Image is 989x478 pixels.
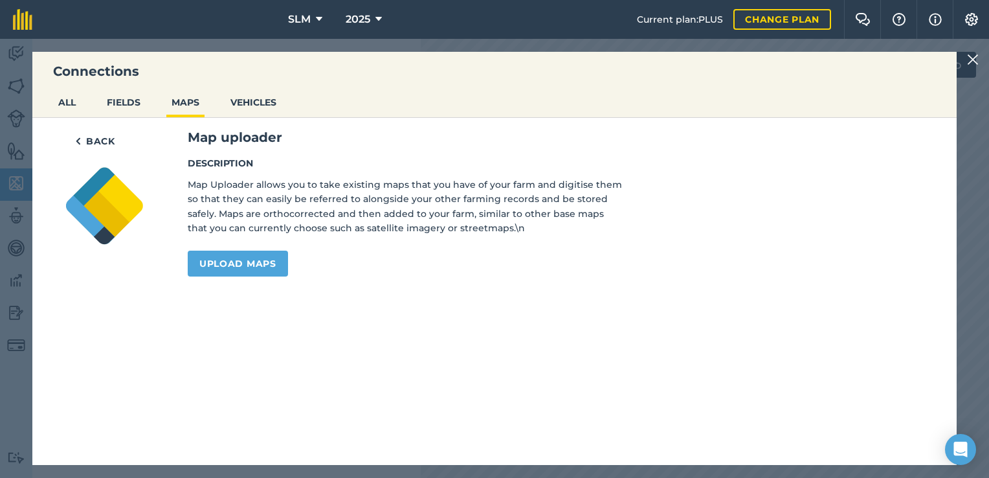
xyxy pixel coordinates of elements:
img: Two speech bubbles overlapping with the left bubble in the forefront [855,13,871,26]
img: svg+xml;base64,PHN2ZyB4bWxucz0iaHR0cDovL3d3dy53My5vcmcvMjAwMC9zdmciIHdpZHRoPSIxNyIgaGVpZ2h0PSIxNy... [929,12,942,27]
img: fieldmargin Logo [13,9,32,30]
span: 2025 [346,12,370,27]
img: A cog icon [964,13,979,26]
h4: Description [188,156,623,170]
img: Map uploader logo [63,165,146,247]
p: Map Uploader allows you to take existing maps that you have of your farm and digitise them so tha... [188,177,623,236]
button: MAPS [166,90,205,115]
span: SLM [288,12,311,27]
a: Change plan [733,9,831,30]
h3: Connections [32,62,957,80]
button: ALL [53,90,81,115]
h3: Map uploader [188,128,926,146]
button: FIELDS [102,90,146,115]
button: Back [63,128,127,154]
a: Upload maps [188,251,288,277]
button: VEHICLES [225,90,282,115]
img: svg+xml;base64,PHN2ZyB4bWxucz0iaHR0cDovL3d3dy53My5vcmcvMjAwMC9zdmciIHdpZHRoPSI5IiBoZWlnaHQ9IjI0Ii... [75,133,81,149]
img: A question mark icon [891,13,907,26]
div: Open Intercom Messenger [945,434,976,465]
img: svg+xml;base64,PHN2ZyB4bWxucz0iaHR0cDovL3d3dy53My5vcmcvMjAwMC9zdmciIHdpZHRoPSIyMiIgaGVpZ2h0PSIzMC... [967,52,979,67]
span: Current plan : PLUS [637,12,723,27]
